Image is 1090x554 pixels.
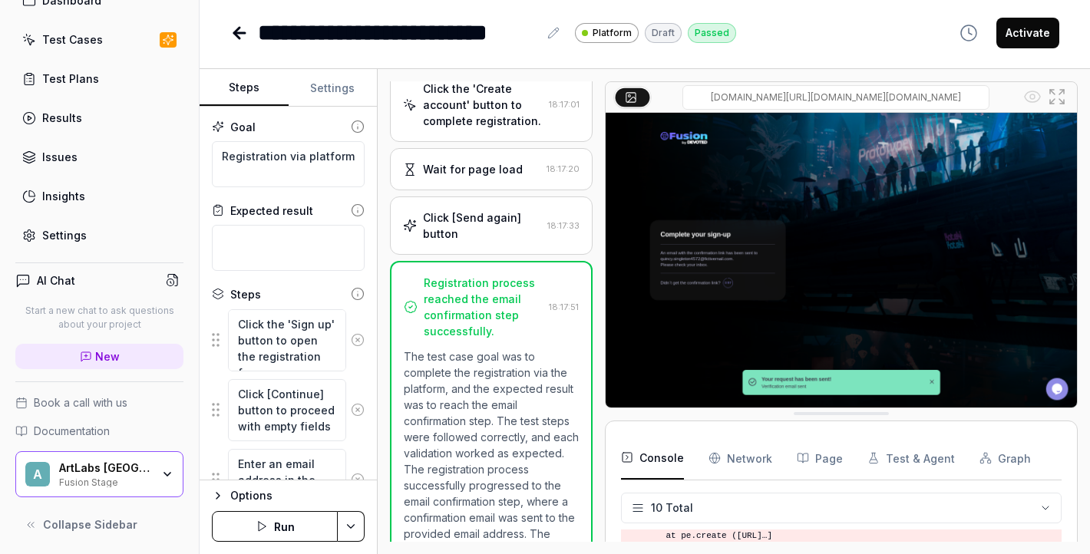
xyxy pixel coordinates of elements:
div: Results [42,110,82,126]
time: 18:17:20 [547,163,580,174]
a: Issues [15,142,183,172]
div: Suggestions [212,378,365,442]
div: Test Cases [42,31,103,48]
span: Collapse Sidebar [43,516,137,533]
button: Activate [996,18,1059,48]
p: Start a new chat to ask questions about your project [15,304,183,331]
span: Book a call with us [34,394,127,411]
a: Documentation [15,423,183,439]
img: Screenshot [606,113,1077,407]
button: Steps [200,70,289,107]
button: AArtLabs [GEOGRAPHIC_DATA]Fusion Stage [15,451,183,497]
div: Suggestions [212,448,365,512]
div: Issues [42,149,78,165]
button: Run [212,511,338,542]
div: Passed [688,23,736,43]
time: 18:17:51 [549,302,579,312]
div: Settings [42,227,87,243]
button: Show all interative elements [1020,84,1045,109]
div: Suggestions [212,308,365,372]
div: ArtLabs Europe [59,461,151,475]
button: Options [212,486,365,505]
button: Collapse Sidebar [15,509,183,540]
time: 18:17:01 [549,99,580,110]
button: Remove step [346,394,370,425]
div: Click [Send again] button [423,209,541,242]
button: Settings [289,70,378,107]
button: Test & Agent [867,437,955,480]
a: Book a call with us [15,394,183,411]
div: Expected result [230,203,313,219]
a: New [15,344,183,369]
div: Draft [645,23,682,43]
button: Console [621,437,684,480]
div: Insights [42,188,85,204]
div: Test Plans [42,71,99,87]
div: Goal [230,119,256,135]
a: Results [15,103,183,133]
div: Options [230,486,365,505]
button: Graph [979,437,1031,480]
button: Page [797,437,843,480]
div: Steps [230,286,261,302]
a: Platform [575,22,639,43]
span: Platform [593,26,632,40]
a: Settings [15,220,183,250]
span: Documentation [34,423,110,439]
span: New [95,348,120,364]
button: Remove step [346,464,370,495]
a: Test Plans [15,64,183,94]
div: Fusion Stage [59,475,151,487]
button: Remove step [346,325,370,355]
button: Open in full screen [1045,84,1069,109]
div: Click the 'Create account' button to complete registration. [423,81,543,129]
div: Registration process reached the email confirmation step successfully. [424,275,543,339]
button: View version history [950,18,987,48]
a: Insights [15,181,183,211]
time: 18:17:33 [547,220,580,231]
span: A [25,462,50,486]
div: Wait for page load [423,161,523,177]
button: Network [708,437,772,480]
h4: AI Chat [37,272,75,289]
a: Test Cases [15,25,183,54]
